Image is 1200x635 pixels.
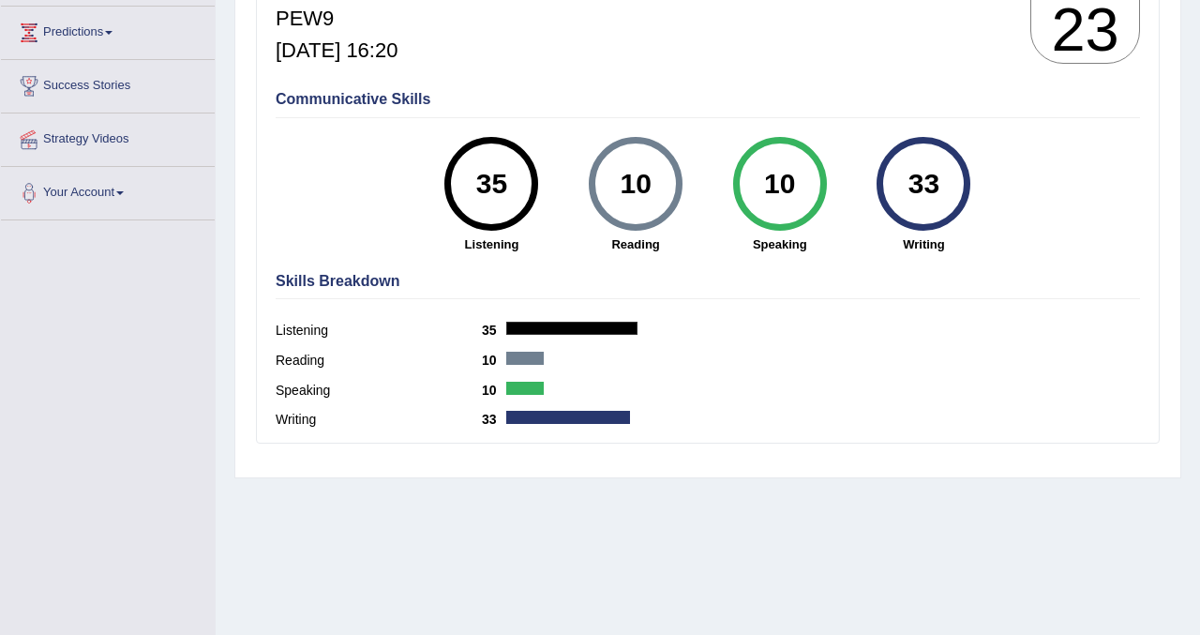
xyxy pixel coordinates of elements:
h4: Skills Breakdown [276,273,1140,290]
b: 10 [482,353,506,368]
h5: [DATE] 16:20 [276,39,397,62]
label: Reading [276,351,482,370]
label: Listening [276,321,482,340]
label: Speaking [276,381,482,401]
div: 33 [890,144,958,223]
a: Strategy Videos [1,113,215,160]
strong: Listening [429,235,555,253]
b: 10 [482,383,506,398]
a: Success Stories [1,60,215,107]
div: 10 [745,144,814,223]
div: 10 [601,144,669,223]
b: 35 [482,323,506,338]
label: Writing [276,410,482,430]
b: 33 [482,412,506,427]
a: Your Account [1,167,215,214]
a: Predictions [1,7,215,53]
div: 35 [457,144,526,223]
strong: Speaking [717,235,843,253]
h5: PEW9 [276,8,397,30]
strong: Reading [573,235,698,253]
h4: Communicative Skills [276,91,1140,108]
strong: Writing [862,235,987,253]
